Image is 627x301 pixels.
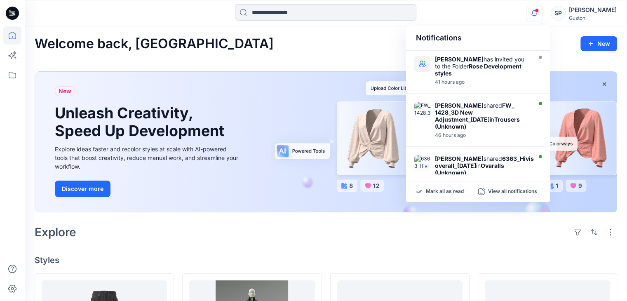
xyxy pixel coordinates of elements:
button: New [580,36,617,51]
a: Discover more [55,181,240,197]
strong: [PERSON_NAME] [435,155,484,162]
img: 6363_Hivis overall_01-09-2025 [414,155,431,172]
strong: Trousers (Unknown) [435,116,520,130]
strong: [PERSON_NAME] [435,56,484,63]
div: Guston [569,15,617,21]
h2: Explore [35,226,76,239]
p: Mark all as read [426,188,464,195]
p: View all notifications [488,188,537,195]
img: FW_ 1428_3D New Adjustment_09-09-2025 [414,102,431,118]
img: Rose Development styles [414,56,431,72]
strong: [PERSON_NAME] [435,102,484,109]
div: Notifications [406,26,550,51]
strong: Ovaralls (Unknown) [435,162,504,176]
div: has invited you to the Folder [435,56,530,77]
h1: Unleash Creativity, Speed Up Development [55,104,228,140]
strong: FW_ 1428_3D New Adjustment_[DATE] [435,102,514,123]
h4: Styles [35,255,617,265]
div: Tuesday, September 09, 2025 05:20 [435,132,530,138]
div: SP [551,6,566,21]
div: [PERSON_NAME] [569,5,617,15]
div: shared in [435,102,530,130]
div: shared in [435,155,534,176]
div: Tuesday, September 09, 2025 11:07 [435,79,530,85]
button: Discover more [55,181,110,197]
span: New [59,86,71,96]
strong: Rose Development styles [435,63,521,77]
h2: Welcome back, [GEOGRAPHIC_DATA] [35,36,274,52]
strong: 6363_Hivis overall_[DATE] [435,155,534,169]
div: Explore ideas faster and recolor styles at scale with AI-powered tools that boost creativity, red... [55,145,240,171]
